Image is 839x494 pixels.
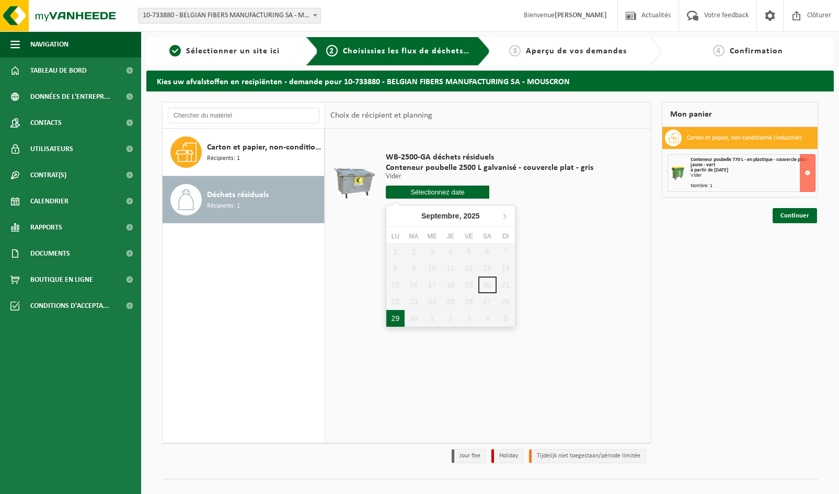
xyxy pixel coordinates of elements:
[526,47,627,55] span: Aperçu de vos demandes
[691,157,808,168] span: Conteneur poubelle 770 L - en plastique - couvercle plat - jaune - vert
[691,183,815,189] div: Nombre: 1
[417,208,484,224] div: Septembre,
[30,214,62,240] span: Rapports
[30,240,70,267] span: Documents
[529,449,646,463] li: Tijdelijk niet toegestaan/période limitée
[168,108,319,123] input: Chercher du matériel
[386,163,593,173] span: Conteneur poubelle 2500 L galvanisé - couvercle plat - gris
[207,154,240,164] span: Récipients: 1
[163,176,325,223] button: Déchets résiduels Récipients: 1
[138,8,321,24] span: 10-733880 - BELGIAN FIBERS MANUFACTURING SA - MOUSCRON
[207,189,269,201] span: Déchets résiduels
[386,152,593,163] span: WB-2500-GA déchets résiduels
[497,231,515,242] div: Di
[325,102,438,129] div: Choix de récipient et planning
[326,45,338,56] span: 2
[491,449,524,463] li: Holiday
[687,130,802,146] h3: Carton et papier, non-conditionné (industriel)
[662,102,818,127] div: Mon panier
[343,47,517,55] span: Choisissiez les flux de déchets et récipients
[555,12,607,19] strong: [PERSON_NAME]
[478,231,497,242] div: Sa
[386,231,405,242] div: Lu
[691,167,728,173] strong: à partir de [DATE]
[452,449,486,463] li: Jour fixe
[30,162,66,188] span: Contrat(s)
[463,212,479,220] i: 2025
[30,110,62,136] span: Contacts
[386,173,593,180] p: Vider
[30,267,93,293] span: Boutique en ligne
[30,293,109,319] span: Conditions d'accepta...
[207,141,321,154] span: Carton et papier, non-conditionné (industriel)
[207,201,240,211] span: Récipients: 1
[163,129,325,176] button: Carton et papier, non-conditionné (industriel) Récipients: 1
[386,186,490,199] input: Sélectionnez date
[423,231,441,242] div: Me
[169,45,181,56] span: 1
[713,45,725,56] span: 4
[146,71,834,91] h2: Kies uw afvalstoffen en recipiënten - demande pour 10-733880 - BELGIAN FIBERS MANUFACTURING SA - ...
[441,231,459,242] div: Je
[30,136,73,162] span: Utilisateurs
[459,231,478,242] div: Ve
[186,47,280,55] span: Sélectionner un site ici
[30,84,110,110] span: Données de l'entrepr...
[30,188,68,214] span: Calendrier
[139,8,320,23] span: 10-733880 - BELGIAN FIBERS MANUFACTURING SA - MOUSCRON
[30,31,68,58] span: Navigation
[152,45,297,58] a: 1Sélectionner un site ici
[509,45,521,56] span: 3
[773,208,817,223] a: Continuer
[405,231,423,242] div: Ma
[691,173,815,178] div: Vider
[386,310,405,327] div: 29
[30,58,87,84] span: Tableau de bord
[730,47,783,55] span: Confirmation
